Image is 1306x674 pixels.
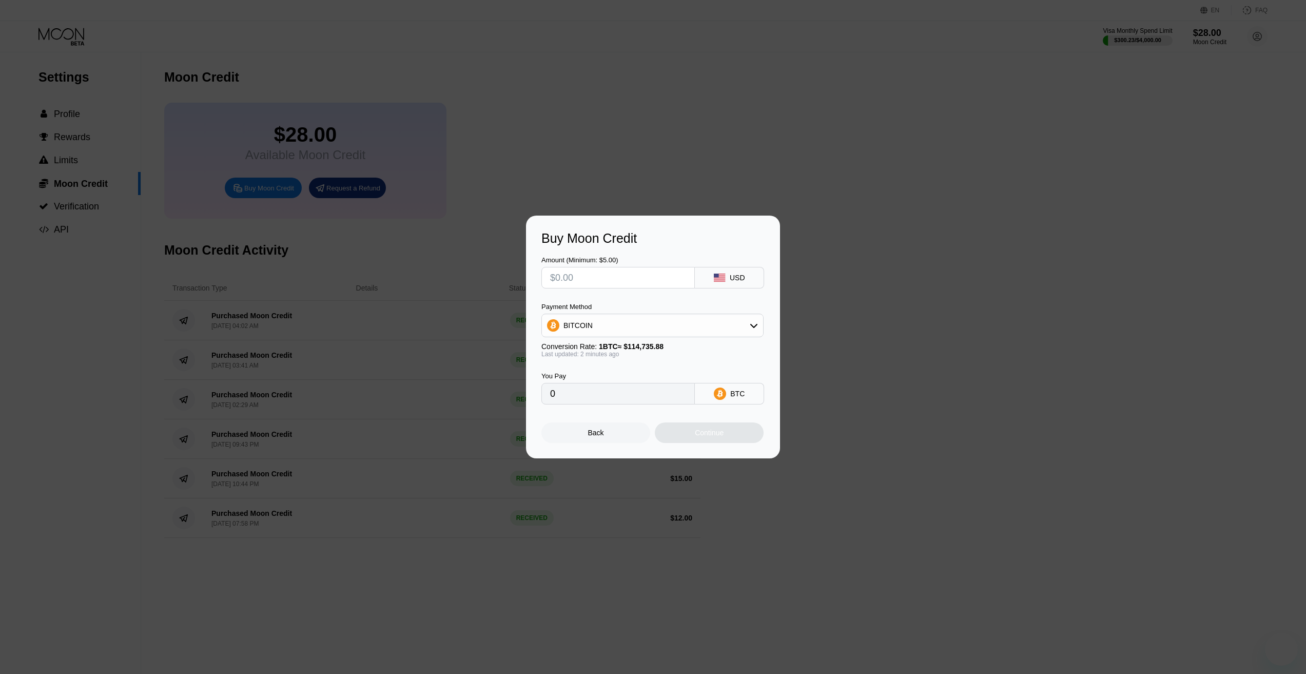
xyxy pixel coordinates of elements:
[563,321,593,330] div: BITCOIN
[541,422,650,443] div: Back
[541,351,764,358] div: Last updated: 2 minutes ago
[730,390,745,398] div: BTC
[541,303,764,311] div: Payment Method
[542,315,763,336] div: BITCOIN
[599,342,664,351] span: 1 BTC ≈ $114,735.88
[730,274,745,282] div: USD
[1265,633,1298,666] iframe: Button to launch messaging window, conversation in progress
[550,267,686,288] input: $0.00
[541,231,765,246] div: Buy Moon Credit
[541,372,695,380] div: You Pay
[541,342,764,351] div: Conversion Rate:
[588,429,604,437] div: Back
[541,256,695,264] div: Amount (Minimum: $5.00)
